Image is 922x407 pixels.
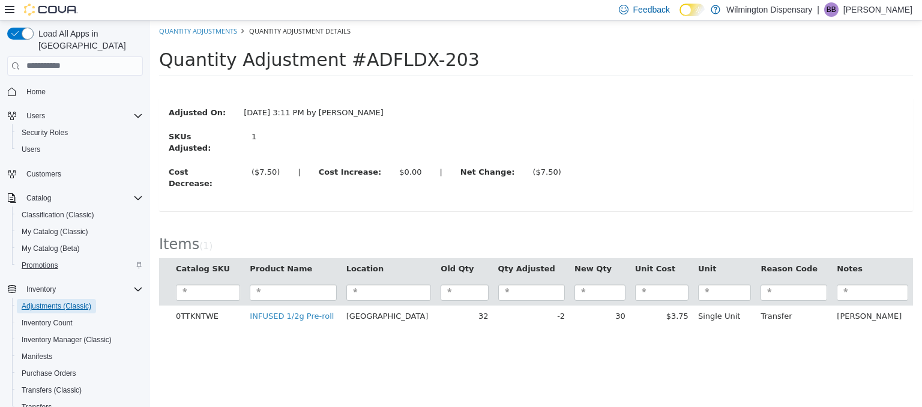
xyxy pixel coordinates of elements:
[22,210,94,220] span: Classification (Classic)
[17,125,143,140] span: Security Roles
[17,349,57,364] a: Manifests
[22,282,143,297] span: Inventory
[53,220,59,231] span: 1
[9,216,49,232] span: Items
[22,261,58,270] span: Promotions
[22,227,88,237] span: My Catalog (Classic)
[22,109,143,123] span: Users
[17,258,63,273] a: Promotions
[17,316,77,330] a: Inventory Count
[26,169,61,179] span: Customers
[480,285,543,307] td: $3.75
[22,352,52,361] span: Manifests
[17,299,143,313] span: Adjustments (Classic)
[291,243,326,255] button: Old Qty
[17,208,99,222] a: Classification (Classic)
[22,335,112,345] span: Inventory Manager (Classic)
[12,240,148,257] button: My Catalog (Beta)
[2,83,148,100] button: Home
[24,4,78,16] img: Cova
[12,348,148,365] button: Manifests
[348,243,408,255] button: Qty Adjusted
[17,208,143,222] span: Classification (Classic)
[160,146,241,158] label: Cost Increase:
[485,243,528,255] button: Unit Cost
[824,2,839,17] div: Brandon Bales
[682,285,763,307] td: [PERSON_NAME]
[17,383,86,397] a: Transfers (Classic)
[17,383,143,397] span: Transfers (Classic)
[26,111,45,121] span: Users
[17,349,143,364] span: Manifests
[548,243,568,255] button: Unit
[679,16,680,17] span: Dark Mode
[286,285,343,307] td: 32
[26,87,46,97] span: Home
[139,146,159,158] label: |
[610,243,670,255] button: Reason Code
[12,141,148,158] button: Users
[543,285,606,307] td: Single Unit
[17,366,81,381] a: Purchase Orders
[17,225,93,239] a: My Catalog (Classic)
[22,282,61,297] button: Inventory
[17,316,143,330] span: Inventory Count
[12,124,148,141] button: Security Roles
[17,333,116,347] a: Inventory Manager (Classic)
[9,29,330,50] span: Quantity Adjustment #ADFLDX-203
[22,191,56,205] button: Catalog
[343,285,420,307] td: -2
[17,142,143,157] span: Users
[22,167,66,181] a: Customers
[10,110,92,134] label: SKUs Adjusted:
[22,109,50,123] button: Users
[49,220,62,231] small: ( )
[424,243,464,255] button: New Qty
[606,285,682,307] td: Transfer
[12,331,148,348] button: Inventory Manager (Classic)
[26,193,51,203] span: Catalog
[22,84,143,99] span: Home
[12,298,148,315] button: Adjustments (Classic)
[17,366,143,381] span: Purchase Orders
[827,2,836,17] span: BB
[100,243,164,255] button: Product Name
[10,146,92,169] label: Cost Decrease:
[17,241,143,256] span: My Catalog (Beta)
[85,86,243,98] div: [DATE] 3:11 PM by [PERSON_NAME]
[21,285,95,307] td: 0TTKNTWE
[34,28,143,52] span: Load All Apps in [GEOGRAPHIC_DATA]
[420,285,480,307] td: 30
[101,110,209,122] div: 1
[22,191,143,205] span: Catalog
[2,107,148,124] button: Users
[22,385,82,395] span: Transfers (Classic)
[10,86,85,98] label: Adjusted On:
[382,146,411,158] div: ($7.50)
[99,6,200,15] span: Quantity Adjustment Details
[12,257,148,274] button: Promotions
[17,299,96,313] a: Adjustments (Classic)
[726,2,812,17] p: Wilmington Dispensary
[17,333,143,347] span: Inventory Manager (Classic)
[12,223,148,240] button: My Catalog (Classic)
[2,281,148,298] button: Inventory
[2,165,148,182] button: Customers
[17,125,73,140] a: Security Roles
[26,285,56,294] span: Inventory
[100,291,184,300] a: INFUSED 1/2g Pre-roll
[817,2,819,17] p: |
[633,4,670,16] span: Feedback
[22,369,76,378] span: Purchase Orders
[17,241,85,256] a: My Catalog (Beta)
[17,142,45,157] a: Users
[22,244,80,253] span: My Catalog (Beta)
[22,301,91,311] span: Adjustments (Classic)
[280,146,301,158] label: |
[12,382,148,399] button: Transfers (Classic)
[2,190,148,207] button: Catalog
[22,166,143,181] span: Customers
[196,243,236,255] button: Location
[26,243,82,255] button: Catalog SKU
[9,6,87,15] a: Quantity Adjustments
